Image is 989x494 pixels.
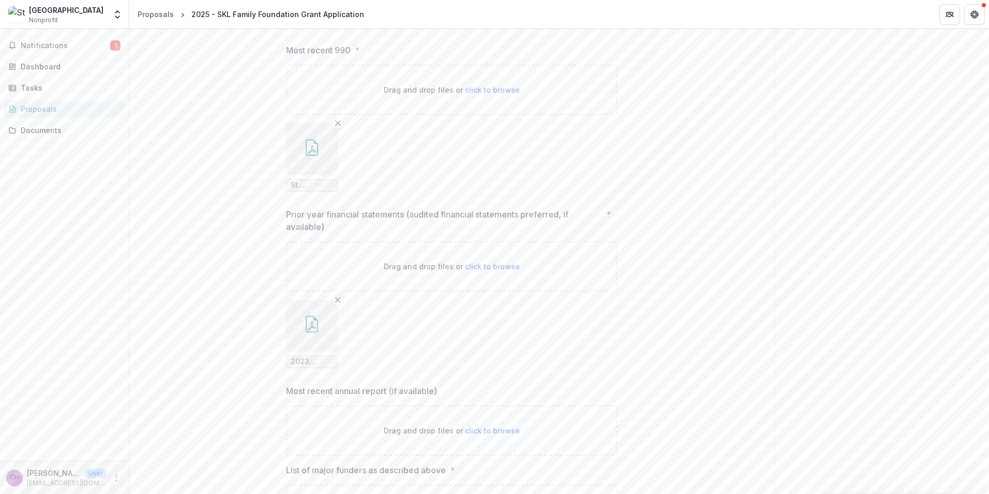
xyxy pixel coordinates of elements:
button: Partners [939,4,960,25]
p: User [85,469,106,478]
div: 2025 - SKL Family Foundation Grant Application [191,9,364,20]
nav: breadcrumb [133,7,368,22]
button: Notifications1 [4,37,125,54]
a: Dashboard [4,58,125,75]
a: Tasks [4,79,125,96]
span: St. [PERSON_NAME]'s 2024 990 Public Copy.pdf [291,181,333,190]
div: Documents [21,125,116,136]
div: Dashboard [21,61,116,72]
div: Remove FileSt. [PERSON_NAME]'s 2024 990 Public Copy.pdf [286,123,338,192]
div: Proposals [21,104,116,114]
p: Prior year financial statements (audited financial statements preferred, if available) [286,208,602,233]
p: List of major funders as described above [286,464,446,476]
span: 1 [110,40,121,51]
button: Remove File [332,294,344,306]
p: Drag and drop files or [384,425,520,436]
img: St. David's Center [8,6,25,23]
button: Remove File [332,117,344,129]
a: Proposals [133,7,178,22]
p: [PERSON_NAME] [27,468,81,478]
p: Most recent annual report (if available) [286,385,437,397]
button: Open entity switcher [110,4,125,25]
a: Documents [4,122,125,139]
div: Proposals [138,9,174,20]
div: Remove File2023 Signed Final Report and Financial Statements.pdf [286,300,338,368]
span: click to browse [465,85,520,94]
div: Tasks [21,82,116,93]
span: click to browse [465,426,520,435]
a: Proposals [4,100,125,118]
div: Carol Hammond [10,474,19,481]
span: Notifications [21,41,110,50]
p: Most recent 990 [286,44,351,56]
button: Get Help [964,4,985,25]
button: More [110,472,123,484]
span: 2023 Signed Final Report and Financial Statements.pdf [291,357,333,366]
p: Drag and drop files or [384,84,520,95]
p: [EMAIL_ADDRESS][DOMAIN_NAME] [27,478,106,488]
span: Nonprofit [29,16,58,25]
p: Drag and drop files or [384,261,520,272]
div: [GEOGRAPHIC_DATA] [29,5,103,16]
span: click to browse [465,262,520,271]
